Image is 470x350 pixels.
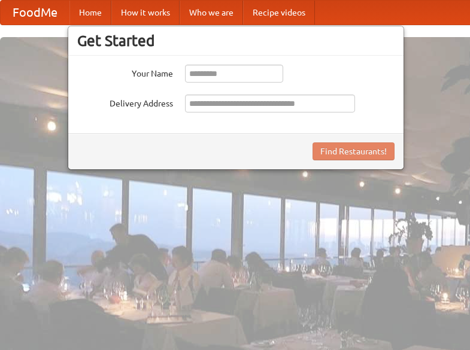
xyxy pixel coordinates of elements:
[77,65,173,80] label: Your Name
[313,142,395,160] button: Find Restaurants!
[180,1,243,25] a: Who we are
[243,1,315,25] a: Recipe videos
[111,1,180,25] a: How it works
[77,95,173,109] label: Delivery Address
[77,32,395,50] h3: Get Started
[1,1,69,25] a: FoodMe
[69,1,111,25] a: Home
